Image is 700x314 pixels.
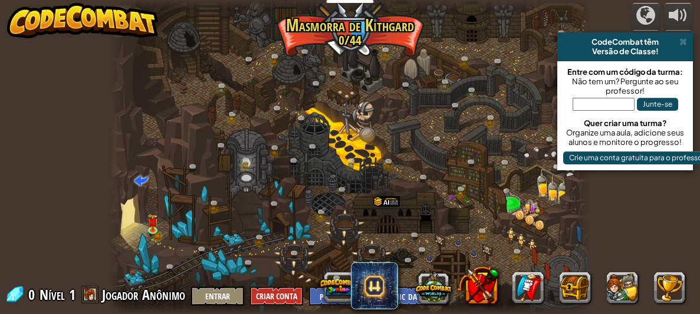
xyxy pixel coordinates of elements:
[322,207,327,211] img: portrait.png
[148,214,159,231] img: level-banner-unlock.png
[150,220,156,225] img: portrait.png
[563,67,687,77] div: Entre com um código da turma:
[563,118,687,128] div: Quer criar uma turma?
[191,286,244,306] button: Entrar
[663,3,693,31] button: Ajuste o volume
[40,285,65,305] span: Nível
[102,285,185,304] span: Jogador Anônimo
[7,3,158,38] img: CodeCombat - Learn how to code by playing a game
[631,3,660,31] button: Campanhas
[28,285,38,304] span: 0
[69,285,75,304] span: 1
[562,37,688,47] div: CodeCombat têm
[462,184,467,188] img: portrait.png
[637,98,678,111] button: Junte-se
[562,47,688,56] div: Versão de Classe!
[563,77,687,95] div: Não tem um? Pergunte ao seu professor!
[563,128,687,147] div: Organize uma aula, adicione seus alunos e monitore o progresso!
[250,286,303,306] button: Criar Conta
[234,110,238,113] img: portrait.png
